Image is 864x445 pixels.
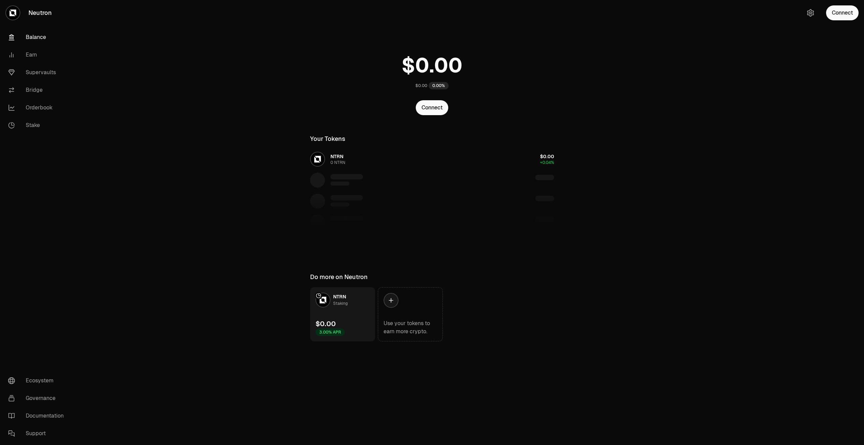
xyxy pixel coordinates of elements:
div: 3.00% APR [316,329,345,336]
a: Ecosystem [3,372,73,389]
div: Do more on Neutron [310,272,368,282]
img: NTRN Logo [316,293,330,307]
span: NTRN [333,294,346,300]
a: Earn [3,46,73,64]
div: Staking [333,300,348,307]
div: Your Tokens [310,134,345,144]
a: Support [3,425,73,442]
a: Supervaults [3,64,73,81]
div: 0.00% [429,82,449,89]
div: Use your tokens to earn more crypto. [384,319,437,336]
a: NTRN LogoNTRNStaking$0.003.00% APR [310,287,375,341]
a: Governance [3,389,73,407]
a: Stake [3,116,73,134]
a: Balance [3,28,73,46]
button: Connect [416,100,448,115]
a: Documentation [3,407,73,425]
a: Bridge [3,81,73,99]
button: Connect [826,5,859,20]
div: $0.00 [415,83,427,88]
a: Orderbook [3,99,73,116]
a: Use your tokens to earn more crypto. [378,287,443,341]
div: $0.00 [316,319,336,329]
